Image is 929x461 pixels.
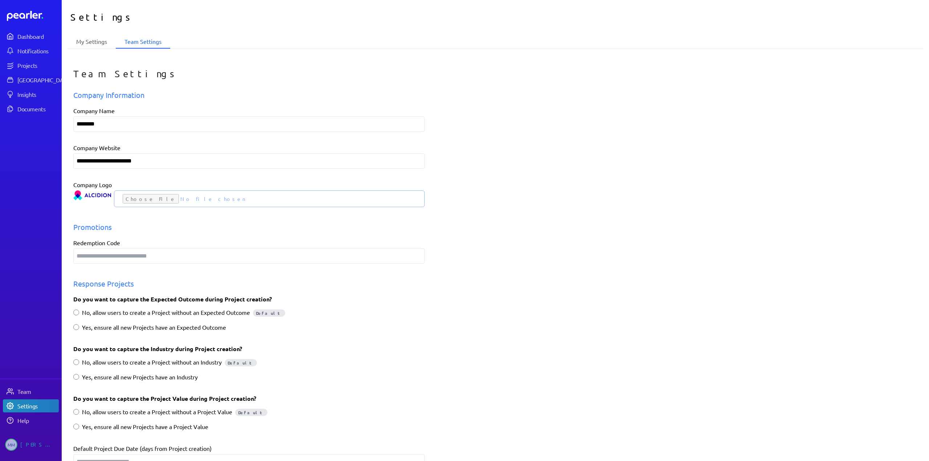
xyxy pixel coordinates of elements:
div: [PERSON_NAME] [20,439,57,451]
span: Default [253,309,285,317]
a: Dashboard [7,11,59,21]
a: Help [3,414,59,427]
label: No, allow users to create a Project without a Project Value [82,407,425,416]
label: Yes, ensure all new Projects have an Expected Outcome [82,323,425,332]
label: Company Website [73,143,425,152]
div: Notifications [17,47,58,54]
label: No, allow users to create a Project without an Expected Outcome [82,308,425,317]
a: Team [3,385,59,398]
a: [GEOGRAPHIC_DATA] [3,73,59,86]
div: [GEOGRAPHIC_DATA] [17,76,71,83]
div: Promotions [67,222,430,232]
span: Michelle Manuel [5,439,17,451]
a: MM[PERSON_NAME] [3,436,59,454]
div: Team [17,388,58,395]
a: Dashboard [3,30,59,43]
div: Projects [17,62,58,69]
div: Dashboard [17,33,58,40]
span: Default [235,409,267,416]
a: Insights [3,88,59,101]
div: Help [17,417,58,424]
li: Team Settings [116,35,170,49]
li: My Settings [67,35,116,49]
label: Default Project Due Date (days from Project creation) [73,444,425,453]
label: Do you want to capture the Industry during Project creation? [73,345,425,353]
label: Company Name [73,106,425,115]
label: Yes, ensure all new Projects have an Industry [82,372,425,381]
div: Response Projects [67,278,430,289]
a: Projects [3,59,59,72]
div: Settings [17,402,58,409]
label: No, allow users to create a Project without an Industry [82,358,425,367]
h1: Settings [70,9,495,26]
div: Company Information [67,90,430,100]
div: Insights [17,91,58,98]
div: Team Settings [67,67,430,81]
div: Documents [17,105,58,112]
span: Default [225,359,257,366]
img: 45722715-ae32-4e12-8f05-cd66983fd547-Alcidion-RGB-Horizontal.png [73,190,111,200]
label: Yes, ensure all new Projects have a Project Value [82,422,425,431]
a: Notifications [3,44,59,57]
label: Do you want to capture the Project Value during Project creation? [73,394,425,403]
label: Do you want to capture the Expected Outcome during Project creation? [73,295,425,304]
label: Company Logo [73,180,425,189]
label: Redemption Code [73,238,425,247]
a: Documents [3,102,59,115]
a: Settings [3,399,59,412]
